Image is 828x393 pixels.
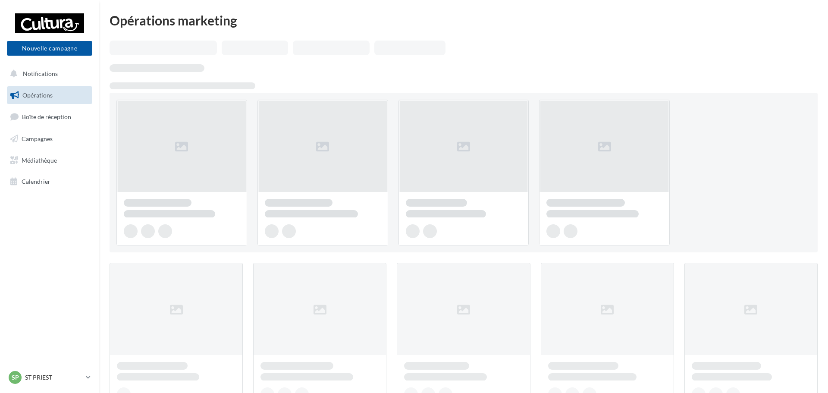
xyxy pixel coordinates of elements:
a: Opérations [5,86,94,104]
span: Campagnes [22,135,53,142]
a: Calendrier [5,173,94,191]
span: SP [12,373,19,382]
a: Campagnes [5,130,94,148]
span: Médiathèque [22,156,57,163]
p: ST PRIEST [25,373,82,382]
button: Notifications [5,65,91,83]
span: Calendrier [22,178,50,185]
span: Opérations [22,91,53,99]
button: Nouvelle campagne [7,41,92,56]
span: Notifications [23,70,58,77]
a: SP ST PRIEST [7,369,92,386]
span: Boîte de réception [22,113,71,120]
a: Boîte de réception [5,107,94,126]
a: Médiathèque [5,151,94,170]
div: Opérations marketing [110,14,818,27]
